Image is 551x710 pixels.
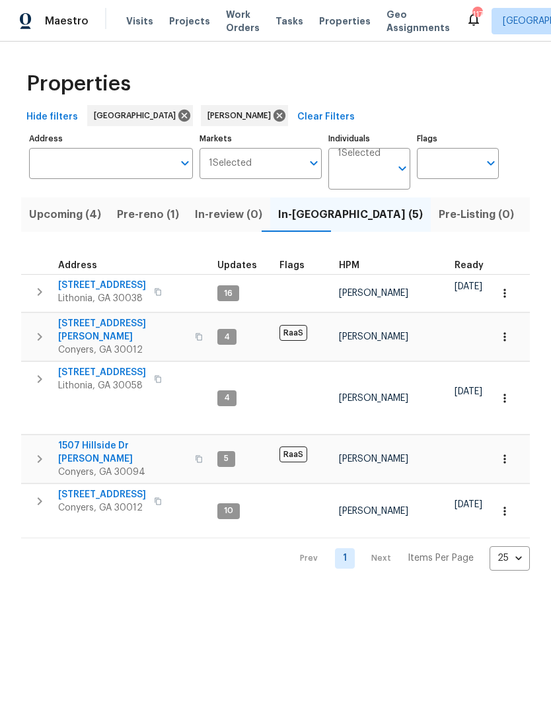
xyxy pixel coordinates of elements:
[209,158,252,169] span: 1 Selected
[338,148,381,159] span: 1 Selected
[292,105,360,129] button: Clear Filters
[29,135,193,143] label: Address
[94,109,181,122] span: [GEOGRAPHIC_DATA]
[339,289,408,298] span: [PERSON_NAME]
[58,379,146,392] span: Lithonia, GA 30058
[455,282,482,291] span: [DATE]
[169,15,210,28] span: Projects
[386,8,450,34] span: Geo Assignments
[279,446,307,462] span: RaaS
[26,109,78,125] span: Hide filters
[305,154,323,172] button: Open
[339,332,408,341] span: [PERSON_NAME]
[455,261,496,270] div: Earliest renovation start date (first business day after COE or Checkout)
[279,325,307,341] span: RaaS
[393,159,412,178] button: Open
[335,548,355,569] a: Goto page 1
[439,205,514,224] span: Pre-Listing (0)
[219,505,239,516] span: 10
[455,500,482,509] span: [DATE]
[226,8,260,34] span: Work Orders
[29,205,101,224] span: Upcoming (4)
[319,15,371,28] span: Properties
[58,317,187,343] span: [STREET_ADDRESS][PERSON_NAME]
[21,105,83,129] button: Hide filters
[278,205,423,224] span: In-[GEOGRAPHIC_DATA] (5)
[472,8,482,21] div: 117
[339,507,408,516] span: [PERSON_NAME]
[408,551,474,565] p: Items Per Page
[26,77,131,90] span: Properties
[207,109,276,122] span: [PERSON_NAME]
[219,332,235,343] span: 4
[58,279,146,292] span: [STREET_ADDRESS]
[126,15,153,28] span: Visits
[195,205,262,224] span: In-review (0)
[200,135,322,143] label: Markets
[58,366,146,379] span: [STREET_ADDRESS]
[117,205,179,224] span: Pre-reno (1)
[176,154,194,172] button: Open
[58,343,187,357] span: Conyers, GA 30012
[328,135,410,143] label: Individuals
[275,17,303,26] span: Tasks
[58,292,146,305] span: Lithonia, GA 30038
[58,501,146,515] span: Conyers, GA 30012
[455,387,482,396] span: [DATE]
[219,392,235,404] span: 4
[45,15,89,28] span: Maestro
[482,154,500,172] button: Open
[217,261,257,270] span: Updates
[279,261,305,270] span: Flags
[297,109,355,125] span: Clear Filters
[339,261,359,270] span: HPM
[219,288,238,299] span: 16
[87,105,193,126] div: [GEOGRAPHIC_DATA]
[490,541,530,575] div: 25
[339,394,408,403] span: [PERSON_NAME]
[201,105,288,126] div: [PERSON_NAME]
[58,261,97,270] span: Address
[219,453,234,464] span: 5
[58,439,187,466] span: 1507 Hillside Dr [PERSON_NAME]
[287,546,530,571] nav: Pagination Navigation
[455,261,484,270] span: Ready
[339,454,408,464] span: [PERSON_NAME]
[58,488,146,501] span: [STREET_ADDRESS]
[58,466,187,479] span: Conyers, GA 30094
[417,135,499,143] label: Flags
